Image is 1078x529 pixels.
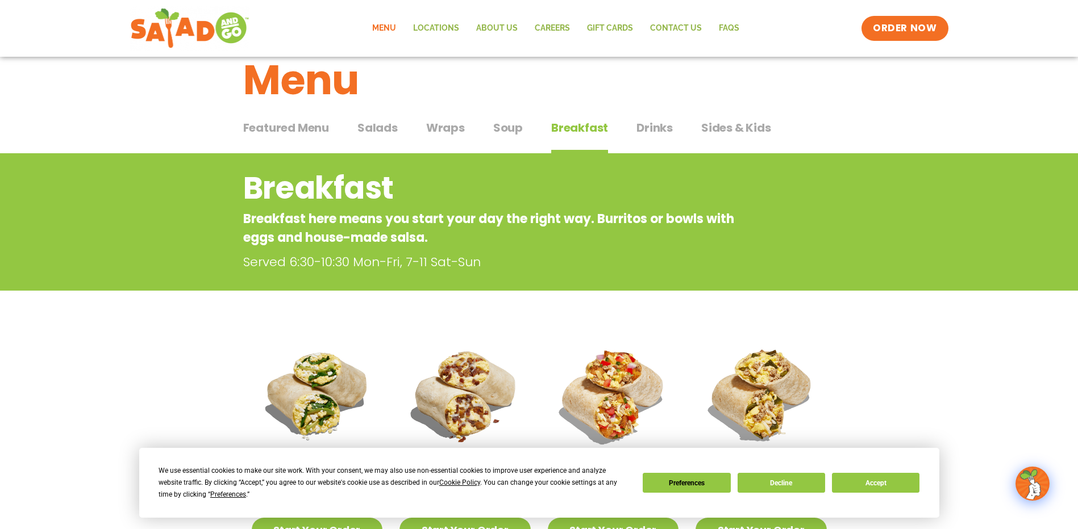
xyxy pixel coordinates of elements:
div: Cookie Consent Prompt [139,448,939,518]
h2: Breakfast [243,165,744,211]
a: FAQs [710,15,748,41]
img: Product photo for Traditional [399,329,531,460]
button: Decline [738,473,825,493]
a: Careers [526,15,578,41]
p: Breakfast here means you start your day the right way. Burritos or bowls with eggs and house-made... [243,209,744,247]
span: ORDER NOW [873,22,937,35]
span: Preferences [210,490,246,498]
img: Product photo for Mediterranean Breakfast Burrito [252,329,383,460]
a: ORDER NOW [861,16,948,41]
span: Cookie Policy [439,478,480,486]
a: About Us [468,15,526,41]
span: Wraps [426,119,465,136]
nav: Menu [364,15,748,41]
div: Tabbed content [243,115,835,154]
button: Accept [832,473,919,493]
img: Product photo for Fiesta [548,329,679,460]
img: wpChatIcon [1017,468,1048,499]
h1: Menu [243,49,835,111]
span: Drinks [636,119,673,136]
span: Featured Menu [243,119,329,136]
a: Locations [405,15,468,41]
span: Breakfast [551,119,608,136]
p: Served 6:30-10:30 Mon-Fri, 7-11 Sat-Sun [243,253,749,271]
span: Soup [493,119,523,136]
a: Contact Us [642,15,710,41]
img: Product photo for Southwest [696,329,827,460]
button: Preferences [643,473,730,493]
a: Menu [364,15,405,41]
a: GIFT CARDS [578,15,642,41]
div: We use essential cookies to make our site work. With your consent, we may also use non-essential ... [159,465,629,501]
img: new-SAG-logo-768×292 [130,6,250,51]
span: Sides & Kids [701,119,771,136]
span: Salads [357,119,398,136]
